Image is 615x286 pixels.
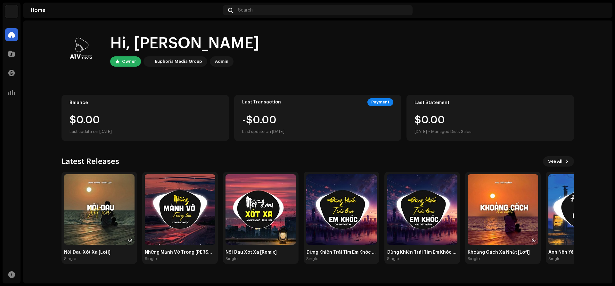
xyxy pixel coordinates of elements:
img: de0d2825-999c-4937-b35a-9adca56ee094 [5,5,18,18]
div: Nỗi Đau Xót Xa [Remix] [225,250,296,255]
div: Đừng Khiến Trái Tim Em Khóc [ATV Remix] [387,250,457,255]
div: Last update on [DATE] [242,128,284,135]
div: Single [145,256,157,261]
h3: Latest Releases [61,156,119,167]
img: 3783c639-a541-47d3-8526-13d382b05abf [387,174,457,245]
re-o-card-value: Balance [61,95,229,141]
div: Payment [367,98,393,106]
div: Hi, [PERSON_NAME] [110,33,259,54]
div: Euphoria Media Group [155,58,202,65]
button: See All [543,156,574,167]
div: Nỗi Đau Xót Xa [Lofi] [64,250,135,255]
div: Home [31,8,220,13]
img: 3cf86d07-7c6a-4612-ba09-5ed43f03e6c0 [64,174,135,245]
img: 652d5e0f-cd5c-4e67-9b4a-234f3a873c37 [225,174,296,245]
div: Single [225,256,238,261]
div: Những Mảnh Vỡ Trong [PERSON_NAME] [Remix] [145,250,215,255]
div: • [428,128,430,135]
img: 618815f5-2fb2-463f-a9cd-a3bbed355700 [61,31,100,69]
img: 618815f5-2fb2-463f-a9cd-a3bbed355700 [594,5,605,15]
img: 6c103bc4-e3cc-42a0-8caf-c30c17f6d751 [306,174,377,245]
div: Single [548,256,561,261]
div: Last Transaction [242,100,281,105]
span: See All [548,155,562,168]
div: Admin [215,58,228,65]
div: Single [306,256,318,261]
img: 82fc8b47-691f-4c5c-a472-cdb623fe0a3c [145,174,215,245]
div: Đừng Khiến Trái Tim Em Khóc [Short] [306,250,377,255]
img: 26d8acf3-cbb1-46d0-a45c-ce081acb05b3 [468,174,538,245]
div: [DATE] [414,128,427,135]
div: Balance [70,100,221,105]
div: Single [387,256,399,261]
img: de0d2825-999c-4937-b35a-9adca56ee094 [145,58,152,65]
div: Khoảng Cách Xa Nhất [Lofi] [468,250,538,255]
div: Single [64,256,76,261]
re-o-card-value: Last Statement [406,95,574,141]
div: Managed Distr. Sales [431,128,471,135]
div: Last Statement [414,100,566,105]
div: Last update on [DATE] [70,128,221,135]
div: Owner [122,58,136,65]
div: Single [468,256,480,261]
span: Search [238,8,253,13]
